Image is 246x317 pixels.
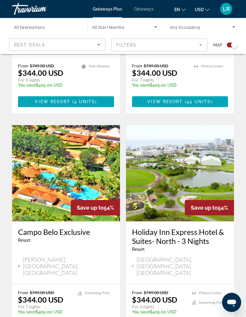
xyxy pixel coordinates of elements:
span: Save up to [77,205,104,211]
span: Best Deals [14,42,45,47]
a: Travorium [12,1,72,17]
iframe: Button to launch messaging window [222,293,241,312]
button: User Menu [218,3,234,15]
span: [GEOGRAPHIC_DATA], [GEOGRAPHIC_DATA], [GEOGRAPHIC_DATA] [136,257,228,276]
p: $405.00 USD [18,83,76,88]
img: DJ63E01X.jpg [12,125,120,222]
span: Save up to [191,205,218,211]
span: Swimming Pool [85,291,109,295]
p: $344.00 USD [132,295,177,304]
p: $405.00 USD [18,310,72,315]
span: You save [132,83,150,88]
span: From [132,290,142,295]
p: For 7 nights [18,304,72,310]
p: $405.00 USD [132,310,186,315]
span: Resort [132,247,145,252]
span: 4 units [74,100,95,104]
span: 45 units [187,100,211,104]
button: View Resort(45 units) [132,97,228,107]
span: View Resort [147,100,183,104]
span: From [132,63,142,69]
span: LR [223,6,230,12]
p: For 3 nights [132,304,186,310]
button: Change currency [195,5,209,14]
span: You save [132,310,150,315]
mat-select: Sort by [14,41,100,48]
span: Fitness Center [201,65,223,69]
p: For 3 nights [18,78,76,83]
span: View Resort [35,100,70,104]
a: Getaways Plus [93,7,122,11]
span: $749.00 USD [30,290,54,295]
span: Pets Allowed [89,65,109,69]
span: [PERSON_NAME], [GEOGRAPHIC_DATA], [GEOGRAPHIC_DATA] [23,257,114,276]
p: $405.00 USD [132,83,188,88]
span: USD [195,7,204,12]
span: $749.00 USD [144,63,168,69]
span: $749.00 USD [144,290,168,295]
span: All Destinations [14,25,45,30]
span: All Start Months [92,25,124,30]
span: ( ) [70,100,97,104]
a: Holiday Inn Express Hotel & Suites- North - 3 Nights [132,228,228,246]
div: 54% [71,200,120,216]
div: 54% [185,200,234,216]
span: en [174,7,180,12]
span: ( ) [183,100,212,104]
button: View Resort(4 units) [18,97,114,107]
p: For 7 nights [132,78,188,83]
span: $749.00 USD [30,63,54,69]
span: Any Occupancy [170,25,201,30]
span: Swimming Pool [199,301,223,305]
button: Change language [174,5,186,14]
span: Map [213,41,222,49]
button: Filter [111,38,208,52]
p: $344.00 USD [18,295,63,304]
span: Fitness Center [199,291,221,295]
p: $344.00 USD [18,69,63,78]
img: RX82E01X.jpg [126,125,234,222]
span: You save [18,83,36,88]
p: $344.00 USD [132,69,177,78]
span: From [18,290,28,295]
span: You save [18,310,36,315]
span: Resort [18,238,31,243]
a: Campo Belo Exclusive [18,228,114,237]
span: From [18,63,28,69]
a: Getaways [134,7,154,11]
